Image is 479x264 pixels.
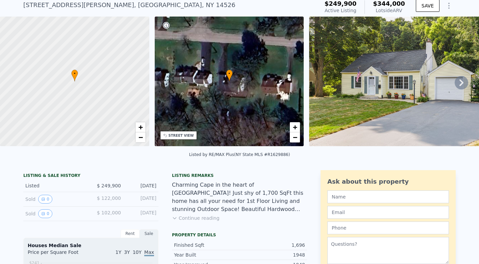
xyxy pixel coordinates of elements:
span: $ 102,000 [97,210,121,215]
div: Year Built [174,252,239,258]
span: + [293,123,297,131]
div: 1948 [239,252,305,258]
button: View historical data [38,209,52,218]
span: Active Listing [325,8,356,13]
div: Lotside ARV [373,7,405,14]
span: • [226,71,233,77]
div: [STREET_ADDRESS][PERSON_NAME] , [GEOGRAPHIC_DATA] , NY 14526 [23,0,235,10]
input: Name [327,190,449,203]
a: Zoom out [135,132,146,142]
div: Rent [121,229,140,238]
div: Charming Cape in the heart of [GEOGRAPHIC_DATA]! Just shy of 1,700 SqFt this home has all your ne... [172,181,307,213]
div: LISTING & SALE HISTORY [23,173,158,180]
div: Listing remarks [172,173,307,178]
span: + [138,123,143,131]
div: [DATE] [126,209,156,218]
div: [DATE] [126,182,156,189]
span: − [138,133,143,141]
span: 10Y [133,249,142,255]
a: Zoom in [290,122,300,132]
div: 1,696 [239,242,305,248]
span: $ 122,000 [97,195,121,201]
div: Property details [172,232,307,238]
a: Zoom out [290,132,300,142]
div: Listed [25,182,85,189]
span: $ 249,900 [97,183,121,188]
div: Sold [25,195,85,204]
div: Price per Square Foot [28,249,91,260]
div: • [71,70,78,81]
span: 1Y [116,249,121,255]
div: Ask about this property [327,177,449,186]
div: Sale [140,229,158,238]
div: Sold [25,209,85,218]
a: Zoom in [135,122,146,132]
div: STREET VIEW [169,133,194,138]
button: Continue reading [172,215,220,221]
button: View historical data [38,195,52,204]
div: [DATE] [126,195,156,204]
span: Max [144,249,154,256]
span: 3Y [124,249,130,255]
div: • [226,70,233,81]
div: Listed by RE/MAX Plus (NY State MLS #R1629886) [189,152,290,157]
input: Phone [327,221,449,234]
div: Houses Median Sale [28,242,154,249]
span: − [293,133,297,141]
span: • [71,71,78,77]
input: Email [327,206,449,219]
div: Finished Sqft [174,242,239,248]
